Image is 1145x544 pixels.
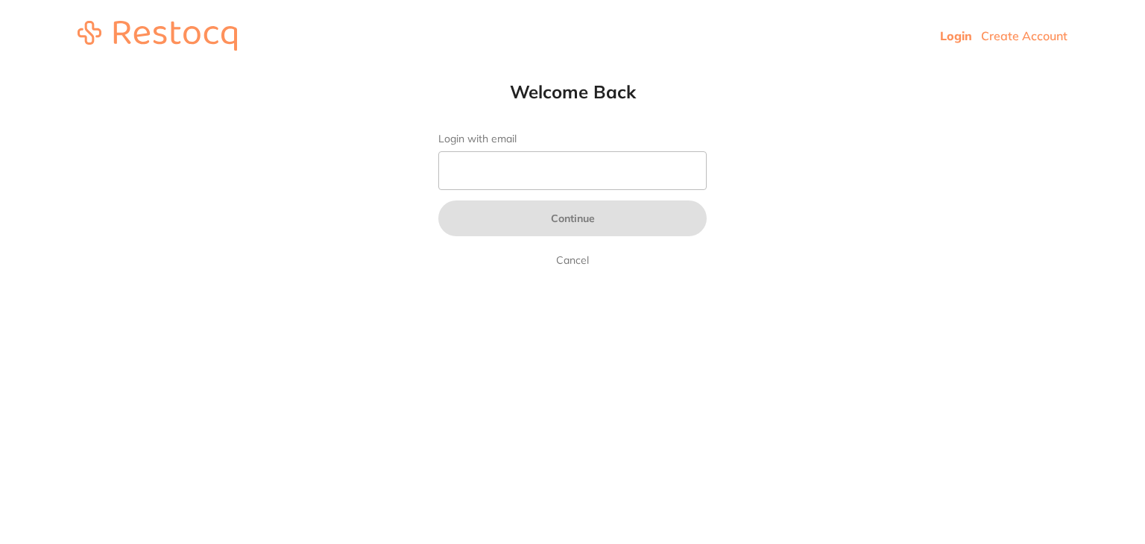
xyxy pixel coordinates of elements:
[409,80,736,103] h1: Welcome Back
[940,28,972,43] a: Login
[553,251,592,269] a: Cancel
[981,28,1067,43] a: Create Account
[438,200,707,236] button: Continue
[438,133,707,145] label: Login with email
[78,21,237,51] img: restocq_logo.svg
